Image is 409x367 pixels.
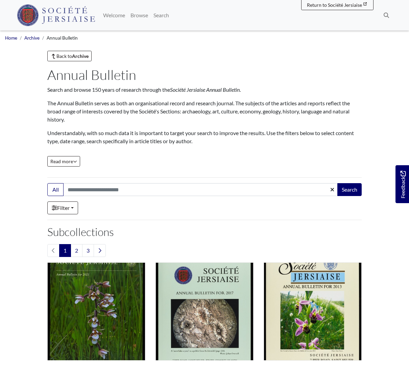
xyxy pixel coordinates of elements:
a: Back toArchive [47,51,92,61]
img: Société Jersiaise [17,4,95,26]
img: Volume 32 (2017 - 2020) [155,262,254,361]
input: Search this collection... [63,183,338,196]
p: The Annual Bulletin serves as both an organisational record and research journal. The subjects of... [47,99,362,124]
h2: Subcollections [47,225,362,238]
em: Société Jersiaise Annual Bulletin [170,86,240,93]
span: Feedback [399,171,407,198]
a: Archive [24,35,40,41]
h1: Annual Bulletin [47,67,362,83]
span: Read more [50,158,77,164]
button: All [47,183,64,196]
a: Search [151,8,172,22]
a: Next page [94,244,106,257]
span: Annual Bulletin [47,35,78,41]
button: Read all of the content [47,156,80,167]
a: Goto page 3 [82,244,94,257]
a: Home [5,35,17,41]
a: Browse [128,8,151,22]
a: Filter [47,201,78,214]
strong: Archive [72,53,89,59]
a: Would you like to provide feedback? [395,165,409,203]
span: Goto page 1 [59,244,71,257]
li: Previous page [47,244,59,257]
a: Société Jersiaise logo [17,3,95,28]
nav: pagination [47,244,362,257]
p: Search and browse 150 years of research through the . [47,86,362,94]
a: Welcome [100,8,128,22]
p: Understandably, with so much data it is important to target your search to improve the results. U... [47,129,362,145]
a: Goto page 2 [71,244,82,257]
span: Return to Société Jersiaise [307,2,362,8]
img: Volume 31 (2013 - 2016) [264,262,362,361]
img: Volume 33 (2021 - 2024) [47,262,145,361]
button: Search [337,183,362,196]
